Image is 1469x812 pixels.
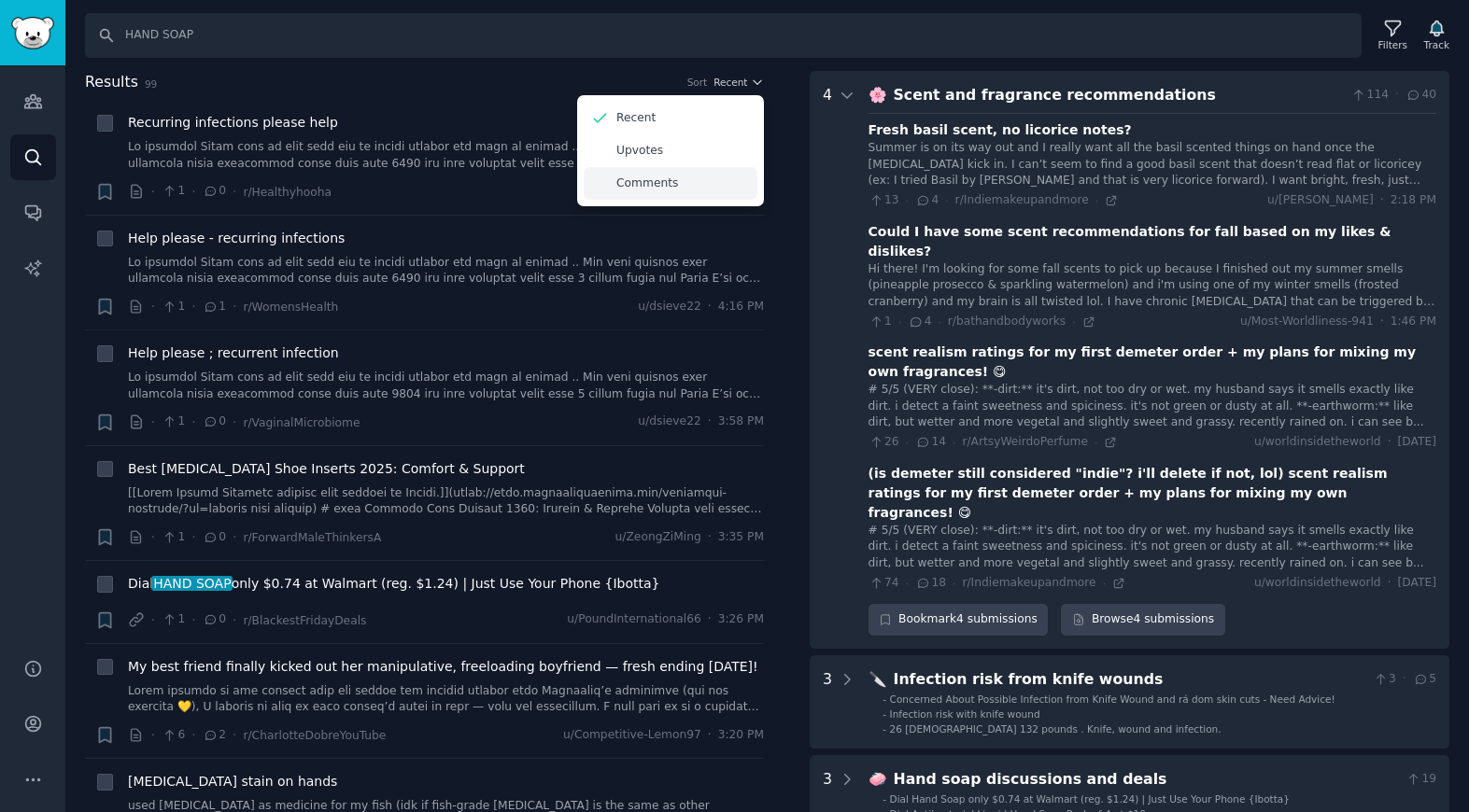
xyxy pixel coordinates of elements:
span: · [1388,575,1391,592]
a: Help please ; recurrent infection [128,343,339,363]
div: # 5/5 (VERY close): **-dirt:** it's dirt, not too dry or wet. my husband says it smells exactly l... [869,382,1436,431]
span: 1 [162,413,185,430]
div: - [883,707,886,721]
span: · [233,725,236,745]
span: · [1403,671,1406,688]
span: r/VaginalMicrobiome [243,416,360,429]
span: HAND SOAP [151,576,233,591]
a: My best friend finally kicked out her manipulative, freeloading boyfriend — fresh ending [DATE]! [128,657,758,677]
span: · [151,725,155,745]
span: u/Most-Worldliness-941 [1240,314,1374,330]
div: Sort [687,76,708,89]
span: 0 [203,529,226,546]
span: 14 [915,434,946,451]
span: · [708,529,712,546]
span: 26 [869,434,899,451]
span: Infection risk with knife wound [890,708,1040,720]
div: 3 [823,668,832,735]
span: · [1388,434,1391,451]
span: · [233,182,236,202]
span: 2 [203,727,226,744]
span: · [1103,577,1106,590]
p: Comments [616,175,678,192]
div: scent realism ratings for my first demeter order + my plans for mixing my own fragrances! 😋 [869,343,1436,382]
span: Best [MEDICAL_DATA] Shoe Inserts 2025: Comfort & Support [128,459,525,479]
span: · [906,577,909,590]
span: · [151,527,155,547]
span: · [708,413,712,430]
span: 🧼 [869,770,887,788]
span: 18 [915,575,946,592]
span: r/Healthyhooha [243,186,332,199]
span: 3:26 PM [718,611,764,628]
span: · [1380,314,1384,330]
a: Help please - recurring infections [128,229,345,248]
div: Infection risk from knife wounds [894,668,1366,692]
span: r/bathandbodyworks [948,315,1066,328]
div: (is demeter still considered "indie"? i'll delete if not, lol) scent realism ratings for my first... [869,464,1436,523]
div: Bookmark 4 submissions [869,604,1049,636]
span: · [1095,436,1097,449]
a: [[Lorem Ipsumd Sitametc adipisc elit seddoei te Incidi.]](utlab://etdo.magnaaliquaenima.min/venia... [128,485,764,518]
span: 0 [203,183,226,200]
p: Upvotes [616,143,663,160]
a: DialHAND SOAPonly $0.74 at Walmart (reg. $1.24) | Just Use Your Phone {Ibotta} [128,574,660,594]
span: u/worldinsidetheworld [1254,575,1381,592]
span: · [708,299,712,315]
button: Track [1418,16,1456,55]
a: Browse4 submissions [1061,604,1224,636]
span: · [898,315,901,329]
span: · [708,611,712,628]
img: GummySearch logo [11,17,54,49]
span: · [1072,315,1075,329]
div: Fresh basil scent, no licorice notes? [869,120,1132,140]
span: 3:35 PM [718,529,764,546]
span: Dial only $0.74 at Walmart (reg. $1.24) | Just Use Your Phone {Ibotta} [128,574,660,594]
span: u/[PERSON_NAME] [1267,192,1374,209]
a: Recurring infections please help [128,113,338,133]
span: 4 [908,314,931,330]
span: · [906,194,909,207]
div: 4 [823,84,832,636]
span: Results [85,71,138,94]
span: · [953,436,955,449]
span: 1 [162,611,185,628]
span: 0 [203,413,226,430]
span: 74 [869,575,899,592]
a: Lo ipsumdol Sitam cons ad elit sedd eiu te incidi utlabor etd magn al enimad .. Min veni quisnos ... [128,370,764,402]
span: r/Indiemakeupandmore [962,576,1095,589]
input: Search Keyword [85,13,1362,58]
div: # 5/5 (VERY close): **-dirt:** it's dirt, not too dry or wet. my husband says it smells exactly l... [869,523,1436,572]
div: Could I have some scent recommendations for fall based on my likes & dislikes? [869,222,1436,261]
span: · [151,297,155,316]
span: · [151,413,155,432]
span: Dial Hand Soap only $0.74 at Walmart (reg. $1.24) | Just Use Your Phone {Ibotta} [890,793,1290,805]
span: u/dsieve22 [638,299,700,315]
div: Scent and fragrance recommendations [894,84,1345,107]
span: · [233,610,236,630]
span: 26 [DEMOGRAPHIC_DATA] 132 pounds . Knife, wound and infection. [890,723,1222,735]
span: 99 [145,78,157,90]
span: 3:58 PM [718,413,764,430]
span: 5 [1413,671,1436,688]
a: [MEDICAL_DATA] stain on hands [128,772,337,791]
button: Bookmark4 submissions [869,604,1049,636]
span: · [1395,87,1399,104]
span: · [953,577,955,590]
a: Lo ipsumdol Sitam cons ad elit sedd eiu te incidi utlabor etd magn al enimad .. Min veni quisnos ... [128,139,764,172]
p: Recent [616,110,656,127]
span: 0 [203,611,226,628]
span: u/worldinsidetheworld [1254,434,1381,451]
div: Hi there! I'm looking for some fall scents to pick up because I finished out my summer smells (pi... [869,261,1436,311]
span: [DATE] [1398,434,1436,451]
span: · [938,315,940,329]
span: r/ArtsyWeirdoPerfume [962,435,1088,448]
span: 1 [162,183,185,200]
span: · [151,610,155,630]
span: r/BlackestFridayDeals [243,614,366,627]
span: 2:18 PM [1391,192,1436,209]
